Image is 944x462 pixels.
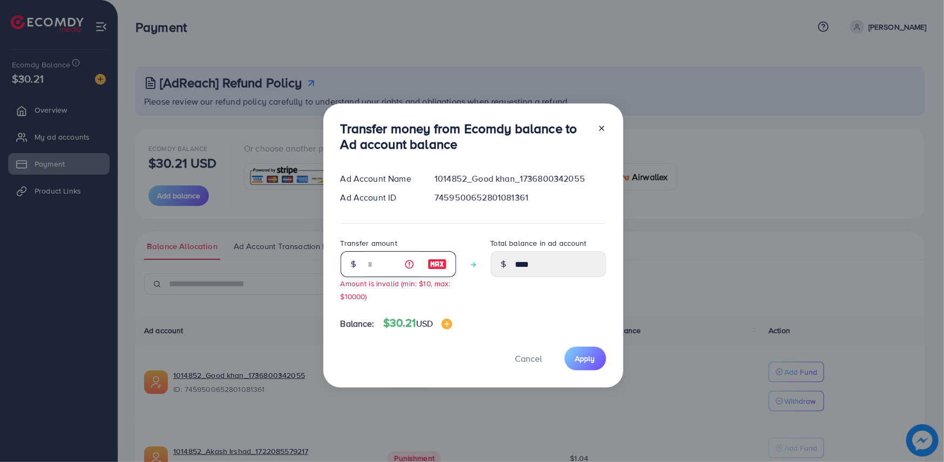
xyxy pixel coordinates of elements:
[332,173,426,185] div: Ad Account Name
[442,319,452,329] img: image
[427,258,447,271] img: image
[491,238,587,249] label: Total balance in ad account
[502,347,556,370] button: Cancel
[341,318,375,330] span: Balance:
[416,318,433,329] span: USD
[575,353,595,364] span: Apply
[426,191,614,204] div: 7459500652801081361
[515,353,542,364] span: Cancel
[565,347,606,370] button: Apply
[341,278,451,301] small: Amount is invalid (min: $10, max: $10000)
[341,238,397,249] label: Transfer amount
[341,121,589,152] h3: Transfer money from Ecomdy balance to Ad account balance
[332,191,426,204] div: Ad Account ID
[426,173,614,185] div: 1014852_Good khan_1736800342055
[383,316,452,330] h4: $30.21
